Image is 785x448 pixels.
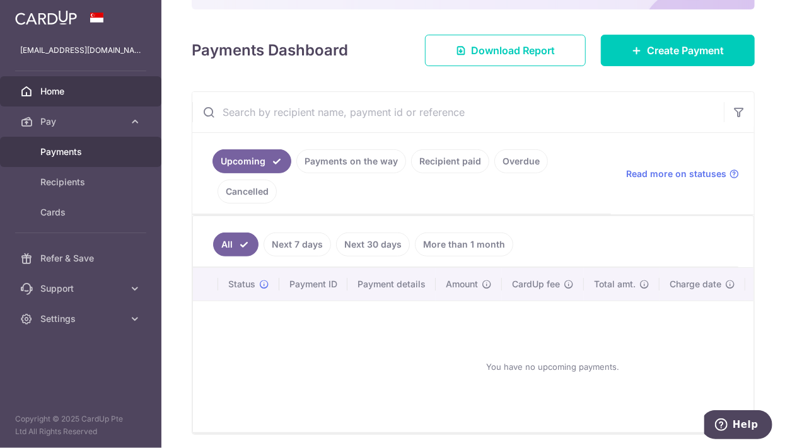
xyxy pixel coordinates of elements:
span: Total amt. [594,278,636,290]
span: Cards [40,206,124,219]
span: Create Payment [647,43,724,58]
span: Read more on statuses [626,168,726,180]
a: Cancelled [218,180,277,204]
a: More than 1 month [415,233,513,256]
span: Payments [40,146,124,158]
span: Settings [40,313,124,325]
span: Support [40,282,124,295]
span: CardUp fee [512,278,560,290]
span: Pay [40,115,124,128]
a: Download Report [425,35,586,66]
iframe: Opens a widget where you can find more information [704,410,772,442]
span: Charge date [670,278,721,290]
a: Upcoming [212,149,291,173]
input: Search by recipient name, payment id or reference [192,92,724,132]
span: Status [228,278,255,290]
a: Next 30 days [336,233,410,256]
th: Payment details [347,268,436,301]
span: Amount [446,278,478,290]
a: Create Payment [601,35,755,66]
img: CardUp [15,10,77,25]
h4: Payments Dashboard [192,39,348,62]
span: Recipients [40,176,124,188]
a: Payments on the way [296,149,406,173]
a: Next 7 days [264,233,331,256]
p: [EMAIL_ADDRESS][DOMAIN_NAME] [20,44,141,57]
a: All [213,233,259,256]
a: Read more on statuses [626,168,739,180]
a: Overdue [494,149,548,173]
span: Refer & Save [40,252,124,265]
span: Download Report [471,43,555,58]
a: Recipient paid [411,149,489,173]
th: Payment ID [279,268,347,301]
span: Home [40,85,124,98]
